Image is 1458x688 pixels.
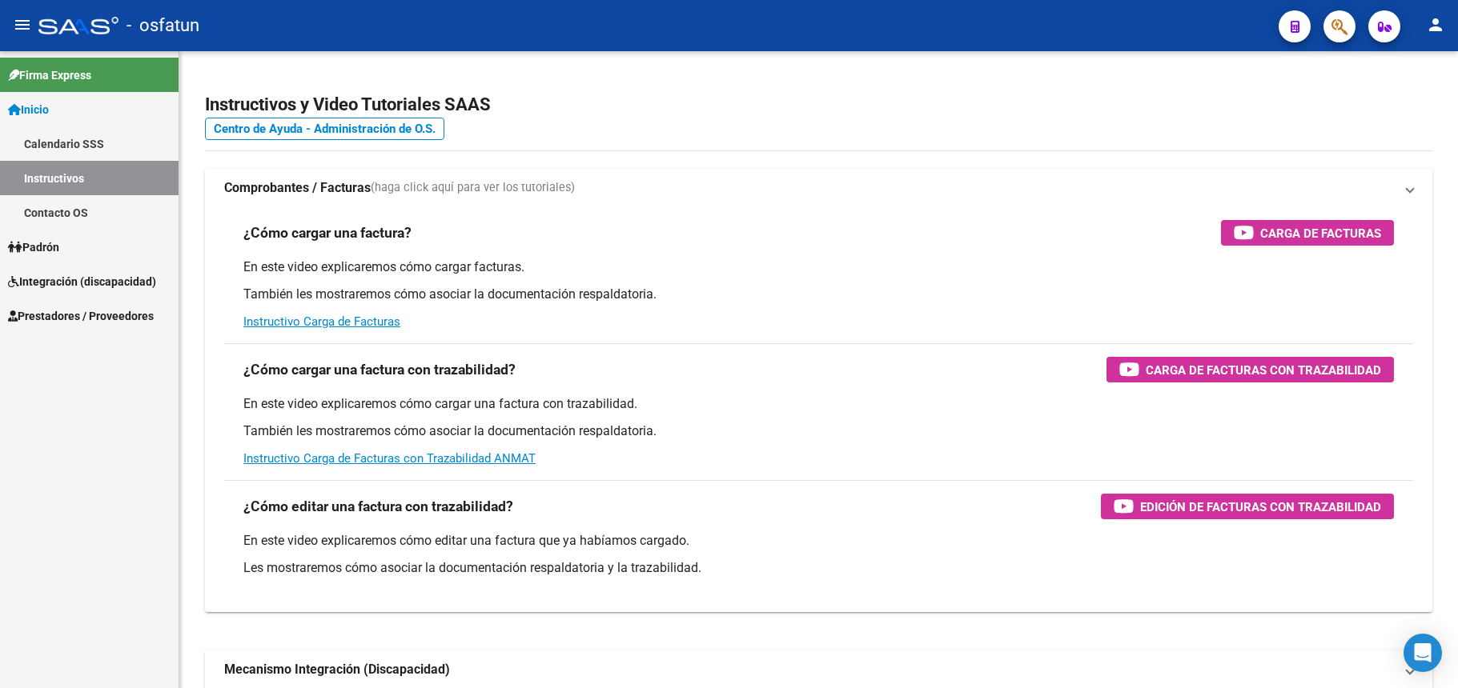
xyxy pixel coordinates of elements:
[1146,360,1381,380] span: Carga de Facturas con Trazabilidad
[243,314,400,329] a: Instructivo Carga de Facturas
[243,422,1394,440] p: También les mostraremos cómo asociar la documentación respaldatoria.
[205,169,1432,207] mat-expansion-panel-header: Comprobantes / Facturas(haga click aquí para ver los tutoriales)
[224,179,371,197] strong: Comprobantes / Facturas
[371,179,575,197] span: (haga click aquí para ver los tutoriales)
[243,286,1394,303] p: También les mostraremos cómo asociar la documentación respaldatoria.
[205,118,444,140] a: Centro de Ayuda - Administración de O.S.
[243,532,1394,550] p: En este video explicaremos cómo editar una factura que ya habíamos cargado.
[1101,494,1394,519] button: Edición de Facturas con Trazabilidad
[8,307,154,325] span: Prestadores / Proveedores
[8,101,49,118] span: Inicio
[243,258,1394,276] p: En este video explicaremos cómo cargar facturas.
[13,15,32,34] mat-icon: menu
[224,661,450,678] strong: Mecanismo Integración (Discapacidad)
[243,495,513,518] h3: ¿Cómo editar una factura con trazabilidad?
[1426,15,1445,34] mat-icon: person
[243,451,536,466] a: Instructivo Carga de Facturas con Trazabilidad ANMAT
[8,273,156,290] span: Integración (discapacidad)
[243,222,412,244] h3: ¿Cómo cargar una factura?
[205,90,1432,120] h2: Instructivos y Video Tutoriales SAAS
[243,358,516,381] h3: ¿Cómo cargar una factura con trazabilidad?
[1107,357,1394,382] button: Carga de Facturas con Trazabilidad
[127,8,199,43] span: - osfatun
[1221,220,1394,246] button: Carga de Facturas
[1404,634,1442,672] div: Open Intercom Messenger
[243,395,1394,413] p: En este video explicaremos cómo cargar una factura con trazabilidad.
[8,66,91,84] span: Firma Express
[205,207,1432,612] div: Comprobantes / Facturas(haga click aquí para ver los tutoriales)
[8,238,59,256] span: Padrón
[1260,223,1381,243] span: Carga de Facturas
[1140,497,1381,517] span: Edición de Facturas con Trazabilidad
[243,559,1394,577] p: Les mostraremos cómo asociar la documentación respaldatoria y la trazabilidad.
